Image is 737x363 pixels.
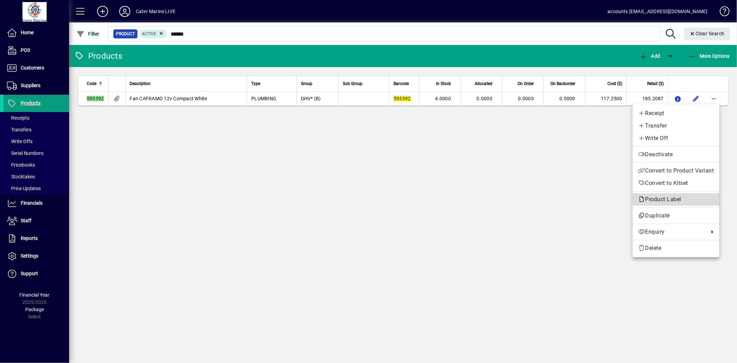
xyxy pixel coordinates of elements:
[638,150,714,159] span: Deactivate
[638,122,714,130] span: Transfer
[638,212,714,220] span: Duplicate
[638,109,714,118] span: Receipt
[638,134,714,142] span: Write Off
[638,228,706,236] span: Enquiry
[638,244,714,252] span: Delete
[633,148,719,161] button: Deactivate product
[638,196,685,203] span: Product Label
[638,179,714,187] span: Convert to Kitset
[638,167,714,175] span: Convert to Product Variant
